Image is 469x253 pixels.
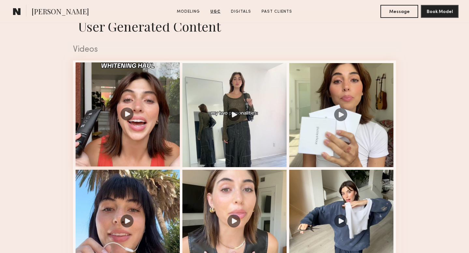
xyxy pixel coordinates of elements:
[32,7,89,18] span: [PERSON_NAME]
[228,9,254,15] a: Digitals
[68,18,401,35] h1: User Generated Content
[421,8,459,14] a: Book Model
[174,9,203,15] a: Modeling
[208,9,223,15] a: UGC
[73,46,396,54] div: Videos
[259,9,295,15] a: Past Clients
[380,5,418,18] button: Message
[421,5,459,18] button: Book Model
